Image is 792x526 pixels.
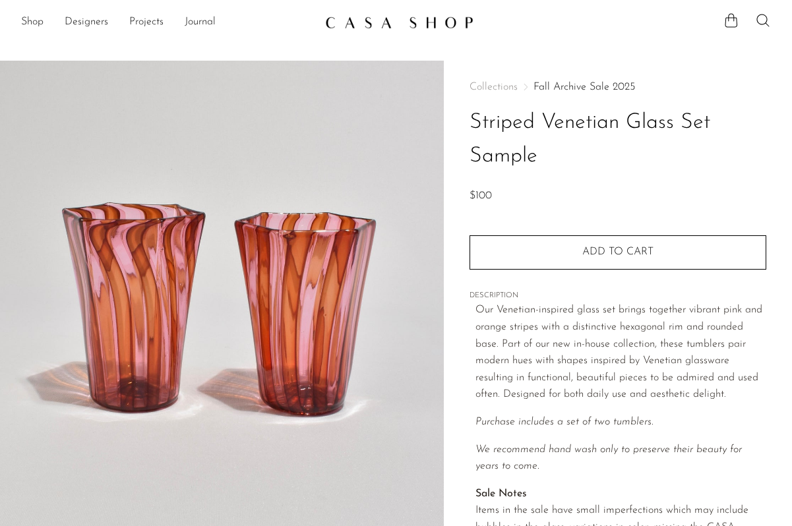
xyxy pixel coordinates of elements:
[470,290,766,302] span: DESCRIPTION
[470,235,766,270] button: Add to cart
[475,302,766,403] p: Our Venetian-inspired glass set brings together vibrant pink and orange stripes with a distinctiv...
[475,417,654,427] em: Purchase includes a set of two tumblers.
[65,14,108,31] a: Designers
[582,247,654,257] span: Add to cart
[533,82,635,92] a: Fall Archive Sale 2025
[21,14,44,31] a: Shop
[470,82,518,92] span: Collections
[185,14,216,31] a: Journal
[470,82,766,92] nav: Breadcrumbs
[475,488,527,499] strong: Sale Notes
[21,11,315,34] nav: Desktop navigation
[470,106,766,173] h1: Striped Venetian Glass Set Sample
[470,190,492,201] span: $100
[475,444,742,472] em: We recommend hand wash only to preserve their beauty for years to come.
[21,11,315,34] ul: NEW HEADER MENU
[129,14,164,31] a: Projects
